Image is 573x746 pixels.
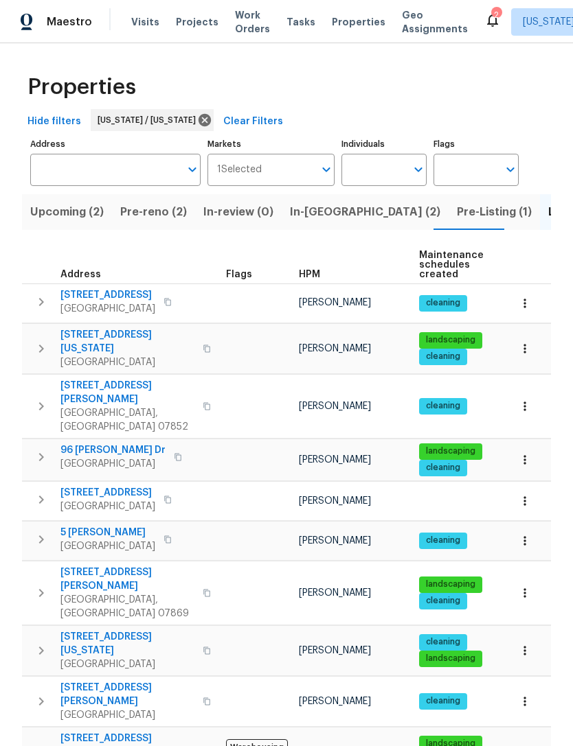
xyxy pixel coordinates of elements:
[203,202,273,222] span: In-review (0)
[420,351,466,362] span: cleaning
[30,202,104,222] span: Upcoming (2)
[60,539,155,553] span: [GEOGRAPHIC_DATA]
[60,657,194,671] span: [GEOGRAPHIC_DATA]
[60,379,194,406] span: [STREET_ADDRESS][PERSON_NAME]
[60,486,155,500] span: [STREET_ADDRESS]
[299,697,371,706] span: [PERSON_NAME]
[420,445,481,457] span: landscaping
[183,160,202,179] button: Open
[27,80,136,94] span: Properties
[27,113,81,130] span: Hide filters
[60,270,101,279] span: Address
[299,298,371,307] span: [PERSON_NAME]
[286,17,315,27] span: Tasks
[299,270,320,279] span: HPM
[402,8,468,36] span: Geo Assignments
[60,443,166,457] span: 96 [PERSON_NAME] Dr
[332,15,385,29] span: Properties
[420,400,466,412] span: cleaning
[299,455,371,465] span: [PERSON_NAME]
[420,297,466,309] span: cleaning
[299,496,371,506] span: [PERSON_NAME]
[420,636,466,648] span: cleaning
[60,406,194,434] span: [GEOGRAPHIC_DATA], [GEOGRAPHIC_DATA] 07852
[299,588,371,598] span: [PERSON_NAME]
[60,500,155,513] span: [GEOGRAPHIC_DATA]
[60,566,194,593] span: [STREET_ADDRESS][PERSON_NAME]
[60,355,194,369] span: [GEOGRAPHIC_DATA]
[420,462,466,474] span: cleaning
[60,302,155,316] span: [GEOGRAPHIC_DATA]
[176,15,218,29] span: Projects
[420,595,466,607] span: cleaning
[491,8,501,22] div: 2
[223,113,283,130] span: Clear Filters
[457,202,532,222] span: Pre-Listing (1)
[235,8,270,36] span: Work Orders
[501,160,520,179] button: Open
[434,140,519,148] label: Flags
[22,109,87,135] button: Hide filters
[226,270,252,279] span: Flags
[60,681,194,708] span: [STREET_ADDRESS][PERSON_NAME]
[299,536,371,546] span: [PERSON_NAME]
[60,593,194,620] span: [GEOGRAPHIC_DATA], [GEOGRAPHIC_DATA] 07869
[420,653,481,664] span: landscaping
[217,164,262,176] span: 1 Selected
[341,140,427,148] label: Individuals
[207,140,335,148] label: Markets
[120,202,187,222] span: Pre-reno (2)
[409,160,428,179] button: Open
[420,579,481,590] span: landscaping
[420,334,481,346] span: landscaping
[317,160,336,179] button: Open
[60,457,166,471] span: [GEOGRAPHIC_DATA]
[60,288,155,302] span: [STREET_ADDRESS]
[30,140,201,148] label: Address
[290,202,440,222] span: In-[GEOGRAPHIC_DATA] (2)
[60,630,194,657] span: [STREET_ADDRESS][US_STATE]
[47,15,92,29] span: Maestro
[131,15,159,29] span: Visits
[218,109,289,135] button: Clear Filters
[299,646,371,655] span: [PERSON_NAME]
[420,535,466,546] span: cleaning
[420,695,466,707] span: cleaning
[299,401,371,411] span: [PERSON_NAME]
[299,344,371,353] span: [PERSON_NAME]
[60,328,194,355] span: [STREET_ADDRESS][US_STATE]
[60,708,194,722] span: [GEOGRAPHIC_DATA]
[98,113,201,127] span: [US_STATE] / [US_STATE]
[91,109,214,131] div: [US_STATE] / [US_STATE]
[60,526,155,539] span: 5 [PERSON_NAME]
[419,250,484,279] span: Maintenance schedules created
